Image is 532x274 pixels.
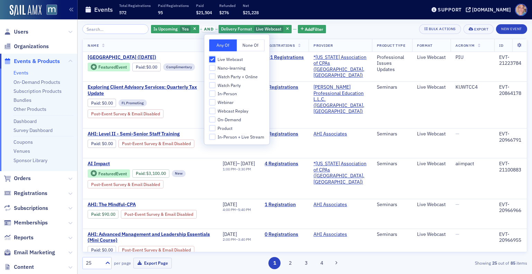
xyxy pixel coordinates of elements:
div: Post-Event Survey [118,246,194,254]
a: Reports [4,234,34,241]
span: Acronym [455,43,475,48]
a: Paid [136,64,144,70]
span: Format [417,43,432,48]
span: Watch Party + Online [218,74,258,80]
input: Product [209,125,215,131]
a: AHI: The Mindful-CPA [88,202,213,208]
span: Product Type [377,43,405,48]
h1: Events [94,6,113,14]
time: 3:40 PM [238,237,251,242]
a: Paid [91,212,100,217]
span: Profile [515,4,527,16]
span: AHI: Advanced Management and Leadership Essentials (Mini Course) [88,231,213,244]
span: Is Upcoming [153,26,178,32]
a: Exploring Client Advisory Services: Quarterly Tax Update [88,84,213,96]
a: Sponsor Library [14,157,47,163]
label: Webcast Replay [209,108,265,114]
span: — [455,231,459,237]
a: 4 Registrations [265,161,304,167]
div: EVT-21223784 [499,54,522,67]
span: — [455,201,459,207]
div: Seminars [377,131,407,137]
a: Survey Dashboard [14,127,53,133]
a: 1 Registration [265,202,304,208]
a: AHI Associates [313,131,347,137]
p: Paid [196,3,212,8]
div: Paid: 247 - $0 [132,63,161,71]
div: aiimpact [455,161,489,167]
a: 0 Registrations [265,84,304,90]
span: $21,228 [243,10,259,15]
span: Memberships [14,219,48,227]
div: Showing out of items [384,260,527,266]
div: Live Webcast [417,131,446,137]
button: 1 [268,257,281,269]
div: Featured Event [98,65,127,69]
div: EVT-20966955 [499,231,522,244]
a: Subscription Products [14,88,62,94]
span: [DATE] [223,201,237,207]
div: Live Webcast [417,202,446,208]
a: Subscriptions [4,204,48,212]
span: — [455,131,459,137]
button: None Of [237,39,265,51]
button: New Event [496,24,527,34]
span: AHI Associates [313,231,357,238]
p: Paid Registrations [158,3,189,8]
span: Registrations [265,43,295,48]
label: per page [114,260,131,266]
label: Product [209,125,265,131]
span: AI Impact [88,161,204,167]
span: Provider [313,43,333,48]
span: Add Filter [305,26,323,32]
a: Paid [91,100,100,106]
input: On-Demand [209,116,215,123]
a: Venues [14,148,30,154]
label: Webinar [209,99,265,106]
span: Email Marketing [14,249,55,256]
div: Bulk Actions [429,27,456,31]
button: Bulk Actions [419,24,461,34]
input: In-Person [209,91,215,97]
span: Webinar [218,100,234,106]
span: : [91,100,102,106]
a: Content [4,263,34,271]
span: On-Demand [218,117,241,123]
time: 2:00 PM [223,237,236,242]
span: MACPA Town Hall (September 2025) [88,54,204,61]
a: AHI Associates [313,231,347,238]
span: $276 [219,10,229,15]
div: – [223,161,255,167]
input: Search… [82,24,149,34]
span: Product [218,125,232,131]
span: : [91,212,102,217]
span: $3,100.00 [146,171,166,176]
div: Post-Event Survey [121,210,197,218]
button: and [200,26,218,32]
a: Dashboard [14,118,37,124]
span: [DATE] [223,231,237,237]
a: Other Products [14,106,46,112]
span: Peters Professional Education L.L.C. (Mechanicsville, VA) [313,84,367,115]
button: 3 [300,257,312,269]
span: Webcast Replay [218,108,248,114]
div: FL Promoting [118,99,147,106]
div: Post-Event Survey [88,109,163,118]
strong: 25 [491,260,498,266]
a: Paid [91,141,100,146]
div: Paid: 6 - $310000 [132,169,169,178]
span: Orders [14,175,31,182]
a: New Event [496,25,527,32]
div: Featured Event [98,172,127,176]
div: Paid: 0 - $0 [88,140,116,148]
span: Content [14,263,34,271]
a: Paid [136,171,144,176]
a: Events [14,70,28,76]
input: Watch Party + Online [209,73,215,80]
div: Featured Event [88,63,130,71]
a: Registrations [4,189,47,197]
a: Users [4,28,28,36]
span: [DATE] [223,160,237,167]
div: Post-Event Survey [88,180,163,188]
